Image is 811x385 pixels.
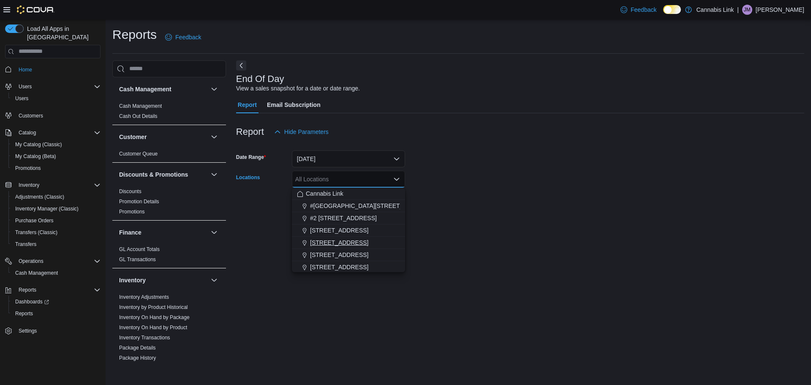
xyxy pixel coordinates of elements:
[271,123,332,140] button: Hide Parameters
[15,128,39,138] button: Catalog
[8,308,104,319] button: Reports
[15,194,64,200] span: Adjustments (Classic)
[737,5,739,15] p: |
[112,101,226,125] div: Cash Management
[119,355,156,361] span: Package History
[15,241,36,248] span: Transfers
[2,81,104,93] button: Users
[12,239,101,249] span: Transfers
[756,5,804,15] p: [PERSON_NAME]
[119,208,145,215] span: Promotions
[236,84,360,93] div: View a sales snapshot for a date or date range.
[119,294,169,300] a: Inventory Adjustments
[119,199,159,205] a: Promotion Details
[119,334,170,341] span: Inventory Transactions
[119,228,207,237] button: Finance
[292,212,405,224] button: #2 [STREET_ADDRESS]
[292,200,405,212] button: #[GEOGRAPHIC_DATA][STREET_ADDRESS]
[8,215,104,227] button: Purchase Orders
[209,169,219,180] button: Discounts & Promotions
[292,224,405,237] button: [STREET_ADDRESS]
[119,335,170,341] a: Inventory Transactions
[2,109,104,122] button: Customers
[119,188,142,195] span: Discounts
[15,165,41,172] span: Promotions
[310,238,368,247] span: [STREET_ADDRESS]
[236,154,266,161] label: Date Range
[12,139,65,150] a: My Catalog (Classic)
[119,170,188,179] h3: Discounts & Promotions
[15,82,35,92] button: Users
[15,285,40,295] button: Reports
[17,5,54,14] img: Cova
[8,238,104,250] button: Transfers
[119,188,142,194] a: Discounts
[119,344,156,351] span: Package Details
[8,267,104,279] button: Cash Management
[2,127,104,139] button: Catalog
[236,60,246,71] button: Next
[15,326,40,336] a: Settings
[119,355,156,361] a: Package History
[8,203,104,215] button: Inventory Manager (Classic)
[12,216,57,226] a: Purchase Orders
[12,239,40,249] a: Transfers
[209,132,219,142] button: Customer
[15,180,43,190] button: Inventory
[119,85,207,93] button: Cash Management
[12,297,52,307] a: Dashboards
[12,309,101,319] span: Reports
[12,151,60,161] a: My Catalog (Beta)
[15,65,35,75] a: Home
[12,297,101,307] span: Dashboards
[15,270,58,276] span: Cash Management
[12,192,68,202] a: Adjustments (Classic)
[310,226,368,235] span: [STREET_ADDRESS]
[8,162,104,174] button: Promotions
[119,256,156,263] span: GL Transactions
[15,153,56,160] span: My Catalog (Beta)
[15,298,49,305] span: Dashboards
[119,325,187,330] a: Inventory On Hand by Product
[119,276,146,284] h3: Inventory
[209,275,219,285] button: Inventory
[12,163,101,173] span: Promotions
[2,179,104,191] button: Inventory
[15,180,101,190] span: Inventory
[15,111,46,121] a: Customers
[15,256,47,266] button: Operations
[12,227,61,238] a: Transfers (Classic)
[119,246,160,252] a: GL Account Totals
[306,189,343,198] span: Cannabis Link
[15,141,62,148] span: My Catalog (Classic)
[292,188,405,273] div: Choose from the following options
[119,246,160,253] span: GL Account Totals
[12,93,32,104] a: Users
[119,228,142,237] h3: Finance
[5,60,101,359] nav: Complex example
[744,5,751,15] span: JM
[742,5,752,15] div: Julian Milne
[12,151,101,161] span: My Catalog (Beta)
[12,204,101,214] span: Inventory Manager (Classic)
[119,103,162,109] a: Cash Management
[119,198,159,205] span: Promotion Details
[292,188,405,200] button: Cannabis Link
[2,284,104,296] button: Reports
[238,96,257,113] span: Report
[119,113,158,120] span: Cash Out Details
[236,174,260,181] label: Locations
[19,83,32,90] span: Users
[24,25,101,41] span: Load All Apps in [GEOGRAPHIC_DATA]
[8,139,104,150] button: My Catalog (Classic)
[119,209,145,215] a: Promotions
[119,133,207,141] button: Customer
[15,205,79,212] span: Inventory Manager (Classic)
[12,309,36,319] a: Reports
[15,325,101,336] span: Settings
[112,186,226,220] div: Discounts & Promotions
[19,258,44,265] span: Operations
[175,33,201,41] span: Feedback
